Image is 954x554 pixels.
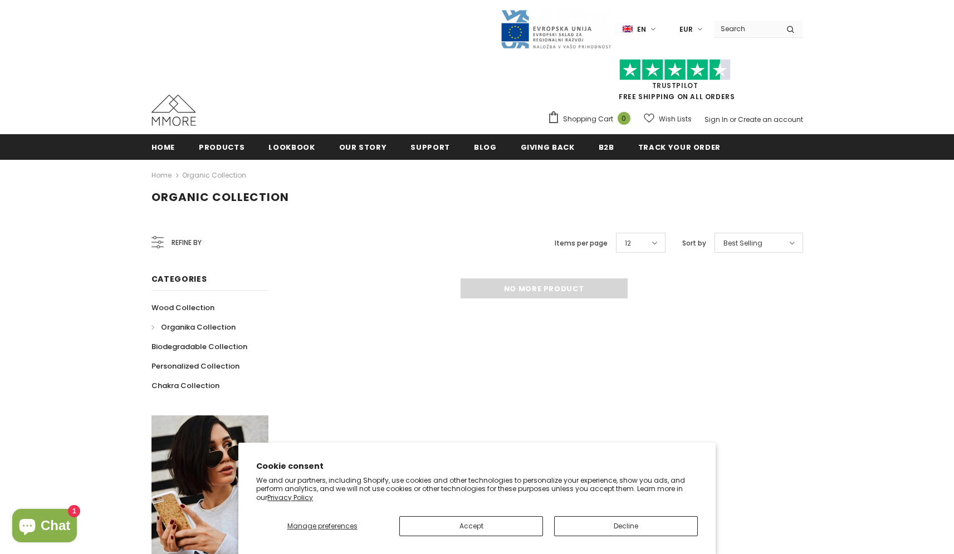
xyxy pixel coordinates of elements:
a: Personalized Collection [151,356,239,376]
a: Create an account [738,115,803,124]
span: Personalized Collection [151,361,239,371]
span: Biodegradable Collection [151,341,247,352]
span: Organic Collection [151,189,289,205]
button: Accept [399,516,543,536]
span: Shopping Cart [563,114,613,125]
a: Our Story [339,134,387,159]
a: Biodegradable Collection [151,337,247,356]
span: B2B [599,142,614,153]
span: support [410,142,450,153]
a: Products [199,134,244,159]
span: Organika Collection [161,322,236,332]
img: Javni Razpis [500,9,611,50]
a: Track your order [638,134,721,159]
span: Refine by [172,237,202,249]
button: Manage preferences [256,516,388,536]
a: Giving back [521,134,575,159]
img: Trust Pilot Stars [619,59,731,81]
a: B2B [599,134,614,159]
span: en [637,24,646,35]
a: Organika Collection [151,317,236,337]
span: Home [151,142,175,153]
span: Manage preferences [287,521,358,531]
span: or [730,115,736,124]
a: Trustpilot [652,81,698,90]
a: support [410,134,450,159]
a: Wood Collection [151,298,214,317]
span: Wish Lists [659,114,692,125]
label: Items per page [555,238,608,249]
span: FREE SHIPPING ON ALL ORDERS [547,64,803,101]
a: Sign In [705,115,728,124]
label: Sort by [682,238,706,249]
span: Categories [151,273,207,285]
span: 12 [625,238,631,249]
a: Privacy Policy [267,493,313,502]
a: Javni Razpis [500,24,611,33]
span: Lookbook [268,142,315,153]
span: 0 [618,112,630,125]
span: Our Story [339,142,387,153]
span: Track your order [638,142,721,153]
a: Chakra Collection [151,376,219,395]
a: Home [151,134,175,159]
span: Products [199,142,244,153]
p: We and our partners, including Shopify, use cookies and other technologies to personalize your ex... [256,476,698,502]
a: Wish Lists [644,109,692,129]
a: Lookbook [268,134,315,159]
span: Blog [474,142,497,153]
img: MMORE Cases [151,95,196,126]
input: Search Site [714,21,778,37]
span: Chakra Collection [151,380,219,391]
button: Decline [554,516,698,536]
span: Wood Collection [151,302,214,313]
a: Organic Collection [182,170,246,180]
inbox-online-store-chat: Shopify online store chat [9,509,80,545]
h2: Cookie consent [256,460,698,472]
span: Best Selling [723,238,762,249]
a: Home [151,169,172,182]
img: i-lang-1.png [623,24,633,34]
span: EUR [679,24,693,35]
a: Blog [474,134,497,159]
span: Giving back [521,142,575,153]
a: Shopping Cart 0 [547,111,636,128]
